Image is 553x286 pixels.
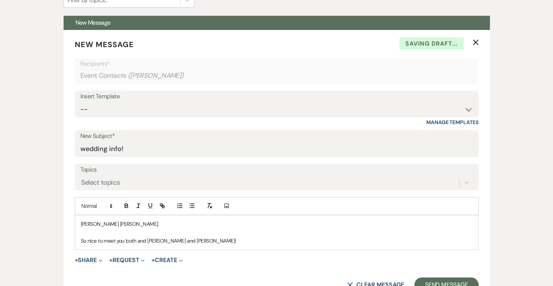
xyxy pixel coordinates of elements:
div: Insert Template [80,91,473,102]
div: Select topics [81,177,120,187]
span: New Message [76,19,111,27]
span: Saving draft... [399,37,464,50]
label: New Subject* [80,131,473,142]
span: New Message [75,40,134,49]
label: Topics [80,164,473,175]
span: + [75,257,78,263]
span: + [109,257,113,263]
button: Share [75,257,103,263]
p: Recipients* [80,59,473,69]
p: So nice to meet you both and [PERSON_NAME] and [PERSON_NAME]! [81,237,473,245]
span: + [151,257,155,263]
span: ( [PERSON_NAME] ) [128,71,184,81]
button: Create [151,257,182,263]
div: Event Contacts [80,68,473,83]
button: Request [109,257,145,263]
p: [PERSON_NAME] [PERSON_NAME], [81,220,473,228]
a: Manage Templates [426,119,479,126]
